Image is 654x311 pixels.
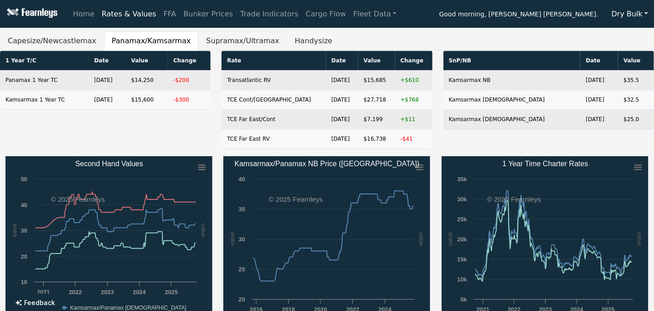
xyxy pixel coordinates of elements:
[160,5,180,23] a: FFA
[37,289,50,296] text: 2021
[126,51,168,71] th: Value
[89,51,126,71] th: Date
[89,71,126,90] td: [DATE]
[457,236,467,243] text: 20k
[75,160,143,168] text: Second Hand Values
[126,90,168,110] td: $15,600
[580,51,618,71] th: Date
[168,71,211,90] td: -$200
[395,110,433,129] td: +$11
[418,232,425,246] text: value
[239,206,245,213] text: 35
[221,90,326,110] td: TCE Cont/[GEOGRAPHIC_DATA]
[606,5,654,23] button: Dry Bulk
[101,289,114,296] text: 2023
[235,160,420,168] text: Kamsarmax/Panamax NB Price ([GEOGRAPHIC_DATA])
[618,51,654,71] th: Value
[447,232,453,246] text: value
[221,51,326,71] th: Rate
[326,129,358,149] td: [DATE]
[358,71,395,90] td: $15,685
[636,232,643,246] text: value
[395,129,433,149] td: -$41
[443,71,581,90] td: Kamsarmax NB
[443,51,581,71] th: SnP/NB
[302,5,350,23] a: Cargo Flow
[618,110,654,129] td: $25.0
[236,5,302,23] a: Trade Indicators
[21,227,27,234] text: 30
[326,51,358,71] th: Date
[168,51,211,71] th: Change
[326,110,358,129] td: [DATE]
[165,289,178,296] text: 2025
[457,256,467,263] text: 15k
[200,224,207,238] text: value
[51,195,105,203] text: © 2025 Fearnleys
[326,90,358,110] td: [DATE]
[439,7,599,23] span: Good morning, [PERSON_NAME] [PERSON_NAME].
[126,71,168,90] td: $14,250
[239,296,245,303] text: 20
[21,279,27,286] text: 10
[239,176,245,183] text: 40
[457,276,467,283] text: 10k
[11,224,18,238] text: value
[395,71,433,90] td: +$610
[89,90,126,110] td: [DATE]
[69,289,82,296] text: 2022
[69,5,98,23] a: Home
[239,236,245,243] text: 30
[21,253,27,260] text: 20
[358,90,395,110] td: $27,718
[358,129,395,149] td: $16,738
[618,71,654,90] td: $35.5
[21,176,27,183] text: 50
[487,195,541,203] text: © 2025 Fearnleys
[168,90,211,110] td: -$300
[457,216,467,223] text: 25k
[395,90,433,110] td: +$768
[502,160,588,168] text: 1 Year Time Charter Rates
[5,8,57,20] img: Fearnleys Logo
[133,289,146,296] text: 2024
[326,71,358,90] td: [DATE]
[98,5,160,23] a: Rates & Values
[618,90,654,110] td: $32.5
[358,51,395,71] th: Value
[70,305,186,311] text: Kamsarmax/Panamax [DEMOGRAPHIC_DATA]
[198,31,287,51] button: Supramax/Ultramax
[21,202,27,209] text: 40
[580,90,618,110] td: [DATE]
[457,176,467,183] text: 35k
[104,31,199,51] button: Panamax/Kamsarmax
[229,232,236,246] text: value
[239,266,245,273] text: 25
[180,5,236,23] a: Bunker Prices
[580,71,618,90] td: [DATE]
[443,90,581,110] td: Kamsarmax [DEMOGRAPHIC_DATA]
[221,129,326,149] td: TCE Far East RV
[443,110,581,129] td: Kamsarmax [DEMOGRAPHIC_DATA]
[358,110,395,129] td: $7,199
[395,51,433,71] th: Change
[221,110,326,129] td: TCE Far East/Cont
[350,5,400,23] a: Fleet Data
[287,31,340,51] button: Handysize
[580,110,618,129] td: [DATE]
[457,196,467,203] text: 30k
[221,71,326,90] td: Transatlantic RV
[269,195,323,203] text: © 2025 Fearnleys
[460,296,467,303] text: 5k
